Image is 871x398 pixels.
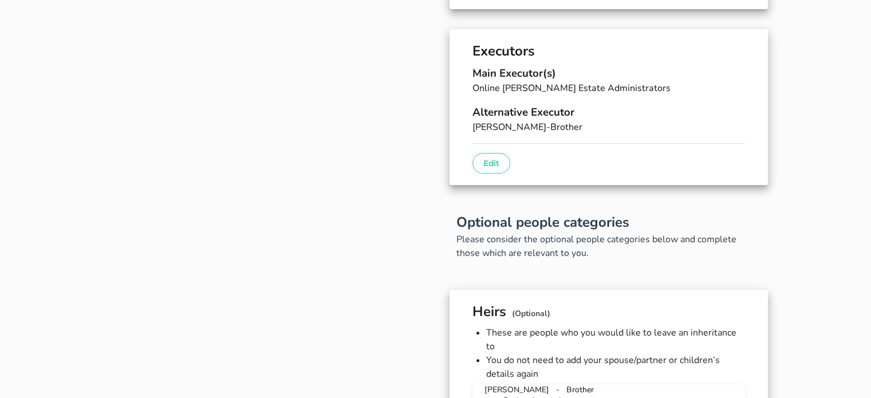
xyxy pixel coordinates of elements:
[556,384,559,395] span: -
[456,212,761,233] h2: Optional people categories
[472,104,745,120] h3: Alternative Executor
[472,81,745,95] p: Online [PERSON_NAME] Estate Administrators
[506,308,550,319] span: (Optional)
[566,384,594,395] span: Brother
[484,384,549,395] span: [PERSON_NAME]
[456,233,761,260] p: Please consider the optional people categories below and complete those which are relevant to you.
[472,120,745,134] p: [PERSON_NAME] Brother
[472,301,745,322] h2: Heirs
[486,326,745,353] li: These are people who you would like to leave an inheritance to
[486,353,745,381] li: You do not need to add your spouse/partner or children’s details again
[472,65,745,81] h3: Main Executor(s)
[546,121,550,133] span: -
[472,153,510,174] button: Edit
[483,156,499,170] p: Edit
[472,41,535,61] h2: Executors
